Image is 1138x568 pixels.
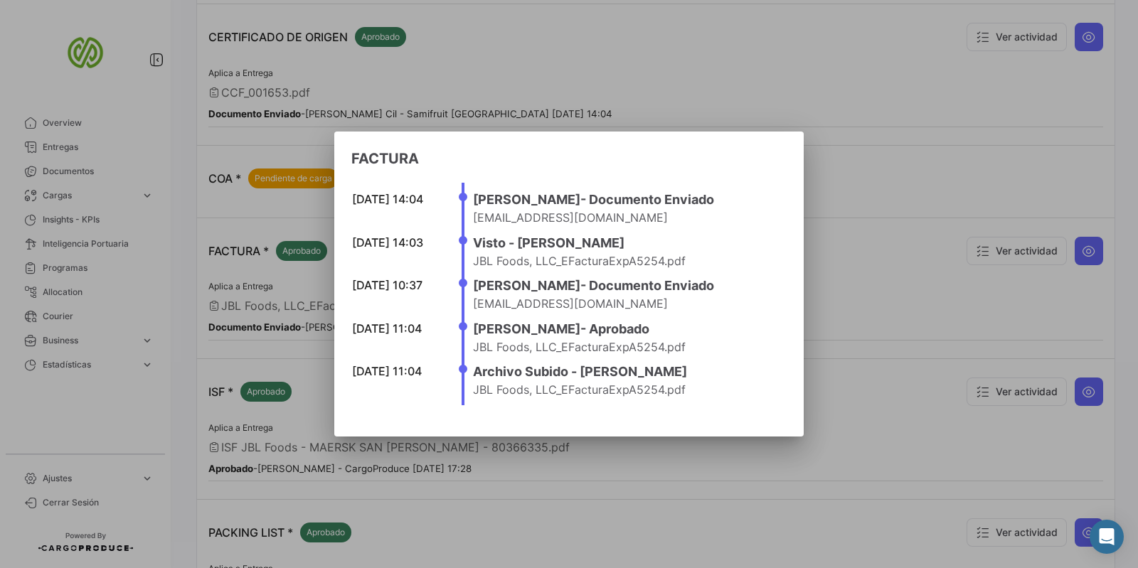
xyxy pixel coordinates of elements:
span: [EMAIL_ADDRESS][DOMAIN_NAME] [473,296,668,311]
div: [DATE] 10:37 [352,277,437,293]
span: JBL Foods, LLC_EFacturaExpA5254.pdf [473,382,686,397]
div: [DATE] 11:04 [352,321,437,336]
span: [EMAIL_ADDRESS][DOMAIN_NAME] [473,210,668,225]
h4: [PERSON_NAME] - Documento Enviado [473,276,778,296]
h3: FACTURA [351,149,787,168]
span: JBL Foods, LLC_EFacturaExpA5254.pdf [473,254,686,268]
div: Abrir Intercom Messenger [1090,520,1124,554]
div: [DATE] 11:04 [352,363,437,379]
div: [DATE] 14:04 [352,191,437,207]
h4: [PERSON_NAME] - Documento Enviado [473,190,778,210]
h4: Archivo Subido - [PERSON_NAME] [473,362,778,382]
h4: [PERSON_NAME] - Aprobado [473,319,778,339]
span: JBL Foods, LLC_EFacturaExpA5254.pdf [473,340,686,354]
div: [DATE] 14:03 [352,235,437,250]
h4: Visto - [PERSON_NAME] [473,233,778,253]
